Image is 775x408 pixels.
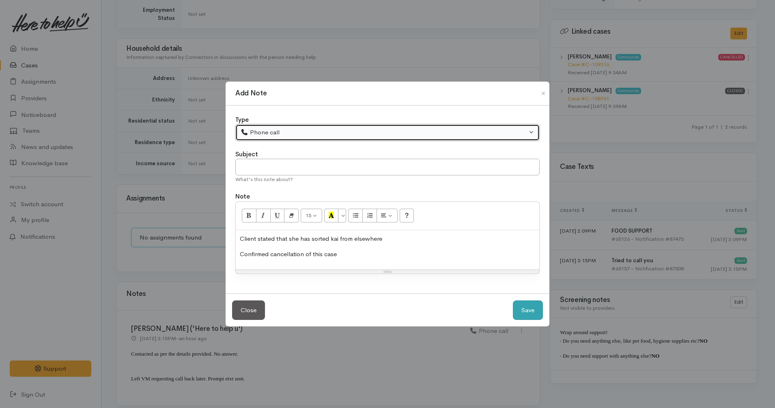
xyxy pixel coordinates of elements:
[338,209,346,222] button: More Color
[235,192,250,201] label: Note
[256,209,271,222] button: Italic (CTRL+I)
[242,209,256,222] button: Bold (CTRL+B)
[232,300,265,320] button: Close
[513,300,543,320] button: Save
[348,209,363,222] button: Unordered list (CTRL+SHIFT+NUM7)
[235,88,267,99] h1: Add Note
[235,150,258,159] label: Subject
[400,209,414,222] button: Help
[235,175,540,183] div: What's this note about?
[306,212,311,219] span: 15
[324,209,339,222] button: Recent Color
[236,270,539,274] div: Resize
[284,209,299,222] button: Remove Font Style (CTRL+\)
[362,209,377,222] button: Ordered list (CTRL+SHIFT+NUM8)
[240,250,535,259] p: Confirmed cancellation of this case
[537,89,550,98] button: Close
[241,128,527,137] div: Phone call
[301,209,322,222] button: Font Size
[235,115,249,125] label: Type
[240,234,535,244] p: Client stated that she has sorted kai from elsewhere
[270,209,285,222] button: Underline (CTRL+U)
[377,209,398,222] button: Paragraph
[235,124,540,141] button: Phone call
